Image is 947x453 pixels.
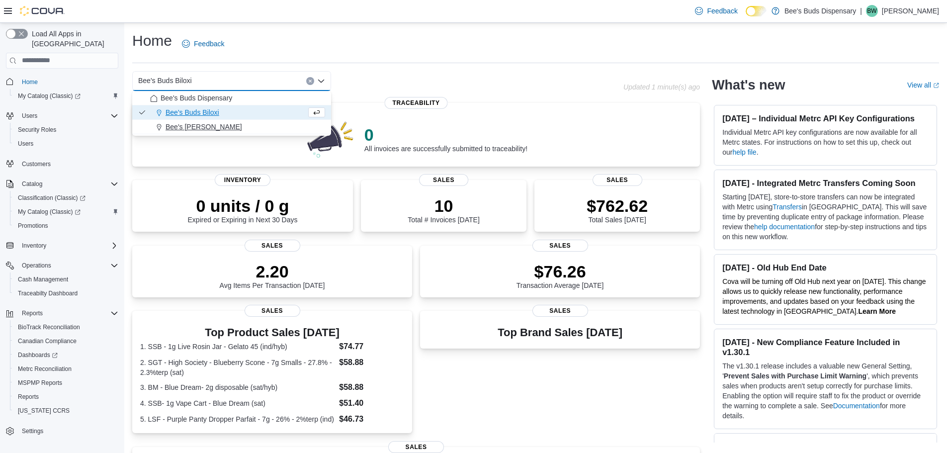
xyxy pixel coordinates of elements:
span: BW [867,5,876,17]
span: Users [18,140,33,148]
p: $762.62 [587,196,648,216]
span: Catalog [18,178,118,190]
a: Classification (Classic) [10,191,122,205]
button: Bee's Buds Biloxi [132,105,331,120]
dt: 2. SGT - High Society - Blueberry Scone - 7g Smalls - 27.8% - 2.3%terp (sat) [140,358,335,377]
a: Customers [18,158,55,170]
h3: Top Brand Sales [DATE] [498,327,622,339]
span: My Catalog (Classic) [14,90,118,102]
h3: [DATE] – Individual Metrc API Key Configurations [722,113,929,123]
span: MSPMP Reports [18,379,62,387]
p: 10 [408,196,479,216]
div: Total # Invoices [DATE] [408,196,479,224]
div: Avg Items Per Transaction [DATE] [220,262,325,289]
button: Inventory [2,239,122,253]
a: Users [14,138,37,150]
button: Traceabilty Dashboard [10,286,122,300]
h3: [DATE] - Integrated Metrc Transfers Coming Soon [722,178,929,188]
span: Security Roles [14,124,118,136]
span: [US_STATE] CCRS [18,407,70,415]
dd: $46.73 [339,413,404,425]
span: Catalog [22,180,42,188]
span: Security Roles [18,126,56,134]
a: Feedback [691,1,741,21]
p: Updated 1 minute(s) ago [623,83,700,91]
span: Customers [22,160,51,168]
button: Cash Management [10,272,122,286]
div: Transaction Average [DATE] [517,262,604,289]
button: [US_STATE] CCRS [10,404,122,418]
span: Settings [22,427,43,435]
button: Reports [10,390,122,404]
dd: $58.88 [339,357,404,368]
span: Sales [532,240,588,252]
span: Feedback [707,6,737,16]
span: My Catalog (Classic) [18,208,81,216]
button: Users [18,110,41,122]
img: 0 [305,119,356,159]
a: Feedback [178,34,228,54]
a: Classification (Classic) [14,192,89,204]
dd: $51.40 [339,397,404,409]
span: Inventory [22,242,46,250]
button: Close list of options [317,77,325,85]
button: Inventory [18,240,50,252]
button: Operations [2,259,122,272]
span: Sales [419,174,469,186]
span: My Catalog (Classic) [14,206,118,218]
a: Dashboards [10,348,122,362]
span: Dashboards [18,351,58,359]
p: Bee's Buds Dispensary [784,5,856,17]
span: Cova will be turning off Old Hub next year on [DATE]. This change allows us to quickly release ne... [722,277,926,315]
span: Sales [388,441,444,453]
div: Choose from the following options [132,91,331,134]
a: Security Roles [14,124,60,136]
button: Operations [18,260,55,272]
span: Bee's Buds Dispensary [161,93,232,103]
dt: 5. LSF - Purple Panty Dropper Parfait - 7g - 26% - 2%terp (ind) [140,414,335,424]
button: Catalog [18,178,46,190]
span: Settings [18,425,118,437]
span: Canadian Compliance [18,337,77,345]
dd: $74.77 [339,341,404,353]
span: BioTrack Reconciliation [14,321,118,333]
button: Customers [2,157,122,171]
h3: [DATE] - Old Hub End Date [722,263,929,272]
span: Traceabilty Dashboard [14,287,118,299]
span: Feedback [194,39,224,49]
p: [PERSON_NAME] [882,5,939,17]
span: BioTrack Reconciliation [18,323,80,331]
span: Cash Management [14,273,118,285]
span: Reports [22,309,43,317]
a: BioTrack Reconciliation [14,321,84,333]
a: My Catalog (Classic) [14,90,85,102]
a: MSPMP Reports [14,377,66,389]
span: Classification (Classic) [14,192,118,204]
span: Canadian Compliance [14,335,118,347]
span: Cash Management [18,275,68,283]
span: Dark Mode [746,16,746,17]
span: Operations [18,260,118,272]
span: Promotions [14,220,118,232]
button: Reports [2,306,122,320]
span: Reports [14,391,118,403]
button: Settings [2,424,122,438]
a: My Catalog (Classic) [10,89,122,103]
button: Canadian Compliance [10,334,122,348]
dt: 4. SSB- 1g Vape Cart - Blue Dream (sat) [140,398,335,408]
span: Reports [18,307,118,319]
a: Documentation [833,402,880,410]
button: Metrc Reconciliation [10,362,122,376]
h3: [DATE] - New Compliance Feature Included in v1.30.1 [722,337,929,357]
button: Bee's [PERSON_NAME] [132,120,331,134]
a: View allExternal link [907,81,939,89]
a: [US_STATE] CCRS [14,405,74,417]
a: Dashboards [14,349,62,361]
span: Bee's Buds Biloxi [166,107,219,117]
h1: Home [132,31,172,51]
span: Traceability [385,97,448,109]
strong: Learn More [859,307,896,315]
span: Home [18,76,118,88]
span: Inventory [215,174,270,186]
span: Reports [18,393,39,401]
